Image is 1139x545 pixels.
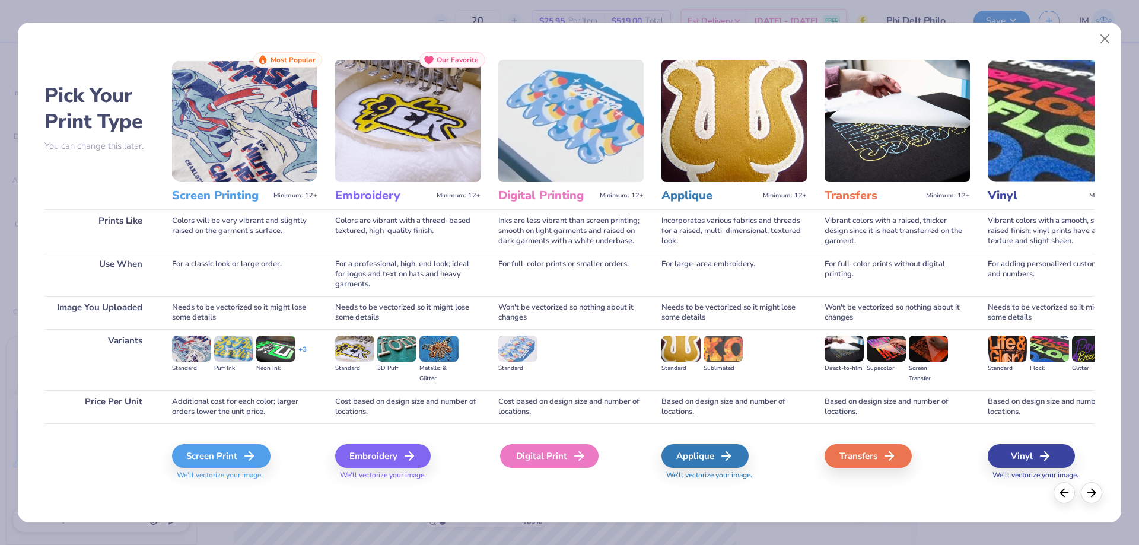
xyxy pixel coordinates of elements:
div: Based on design size and number of locations. [661,390,807,423]
div: For a professional, high-end look; ideal for logos and text on hats and heavy garments. [335,253,481,296]
span: Most Popular [271,56,316,64]
div: Standard [172,364,211,374]
p: You can change this later. [44,141,154,151]
div: Direct-to-film [825,364,864,374]
div: Cost based on design size and number of locations. [335,390,481,423]
div: Incorporates various fabrics and threads for a raised, multi-dimensional, textured look. [661,209,807,253]
div: Standard [661,364,701,374]
span: Minimum: 12+ [600,192,644,200]
div: Sublimated [704,364,743,374]
div: + 3 [298,345,307,365]
span: We'll vectorize your image. [172,470,317,480]
div: Screen Print [172,444,271,468]
div: Won't be vectorized so nothing about it changes [825,296,970,329]
img: Standard [661,336,701,362]
div: Colors are vibrant with a thread-based textured, high-quality finish. [335,209,481,253]
h3: Digital Printing [498,188,595,203]
img: Transfers [825,60,970,182]
img: Metallic & Glitter [419,336,459,362]
img: Screen Printing [172,60,317,182]
div: Metallic & Glitter [419,364,459,384]
div: Glitter [1072,364,1111,374]
span: We'll vectorize your image. [661,470,807,480]
span: Minimum: 12+ [273,192,317,200]
div: Needs to be vectorized so it might lose some details [172,296,317,329]
div: Use When [44,253,154,296]
div: Additional cost for each color; larger orders lower the unit price. [172,390,317,423]
div: Prints Like [44,209,154,253]
img: Embroidery [335,60,481,182]
span: Minimum: 12+ [437,192,481,200]
div: For adding personalized custom names and numbers. [988,253,1133,296]
div: 3D Puff [377,364,416,374]
div: Needs to be vectorized so it might lose some details [335,296,481,329]
div: Supacolor [867,364,906,374]
div: Image You Uploaded [44,296,154,329]
div: Applique [661,444,749,468]
div: Neon Ink [256,364,295,374]
div: Transfers [825,444,912,468]
div: For a classic look or large order. [172,253,317,296]
div: Flock [1030,364,1069,374]
div: Vibrant colors with a smooth, slightly raised finish; vinyl prints have a consistent texture and ... [988,209,1133,253]
div: Puff Ink [214,364,253,374]
img: Puff Ink [214,336,253,362]
h3: Transfers [825,188,921,203]
div: Standard [335,364,374,374]
div: Vibrant colors with a raised, thicker design since it is heat transferred on the garment. [825,209,970,253]
div: Vinyl [988,444,1075,468]
img: Standard [988,336,1027,362]
img: Direct-to-film [825,336,864,362]
div: For full-color prints or smaller orders. [498,253,644,296]
div: Embroidery [335,444,431,468]
span: Minimum: 12+ [763,192,807,200]
span: Minimum: 12+ [926,192,970,200]
img: Vinyl [988,60,1133,182]
div: Screen Transfer [909,364,948,384]
div: Needs to be vectorized so it might lose some details [661,296,807,329]
div: Standard [498,364,537,374]
img: Sublimated [704,336,743,362]
div: Colors will be very vibrant and slightly raised on the garment's surface. [172,209,317,253]
div: For large-area embroidery. [661,253,807,296]
img: Standard [172,336,211,362]
div: Won't be vectorized so nothing about it changes [498,296,644,329]
div: Price Per Unit [44,390,154,423]
img: Flock [1030,336,1069,362]
div: Based on design size and number of locations. [988,390,1133,423]
div: Standard [988,364,1027,374]
img: Neon Ink [256,336,295,362]
div: Digital Print [500,444,599,468]
img: Digital Printing [498,60,644,182]
h2: Pick Your Print Type [44,82,154,135]
h3: Vinyl [988,188,1084,203]
div: Variants [44,329,154,390]
img: Screen Transfer [909,336,948,362]
h3: Screen Printing [172,188,269,203]
div: For full-color prints without digital printing. [825,253,970,296]
button: Close [1094,28,1116,50]
span: Our Favorite [437,56,479,64]
span: We'll vectorize your image. [335,470,481,480]
img: Supacolor [867,336,906,362]
img: Applique [661,60,807,182]
h3: Embroidery [335,188,432,203]
img: Standard [335,336,374,362]
span: Minimum: 12+ [1089,192,1133,200]
div: Based on design size and number of locations. [825,390,970,423]
img: Glitter [1072,336,1111,362]
span: We'll vectorize your image. [988,470,1133,480]
div: Cost based on design size and number of locations. [498,390,644,423]
img: Standard [498,336,537,362]
img: 3D Puff [377,336,416,362]
h3: Applique [661,188,758,203]
div: Needs to be vectorized so it might lose some details [988,296,1133,329]
div: Inks are less vibrant than screen printing; smooth on light garments and raised on dark garments ... [498,209,644,253]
